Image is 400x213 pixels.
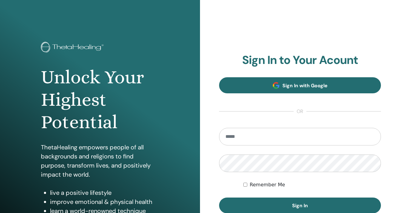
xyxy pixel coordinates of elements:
[50,197,159,206] li: improve emotional & physical health
[250,181,285,188] label: Remember Me
[41,143,159,179] p: ThetaHealing empowers people of all backgrounds and religions to find purpose, transform lives, a...
[219,77,381,93] a: Sign In with Google
[294,108,306,115] span: or
[243,181,381,188] div: Keep me authenticated indefinitely or until I manually logout
[50,188,159,197] li: live a positive lifestyle
[41,66,159,134] h1: Unlock Your Highest Potential
[282,82,328,89] span: Sign In with Google
[292,202,308,209] span: Sign In
[219,53,381,67] h2: Sign In to Your Acount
